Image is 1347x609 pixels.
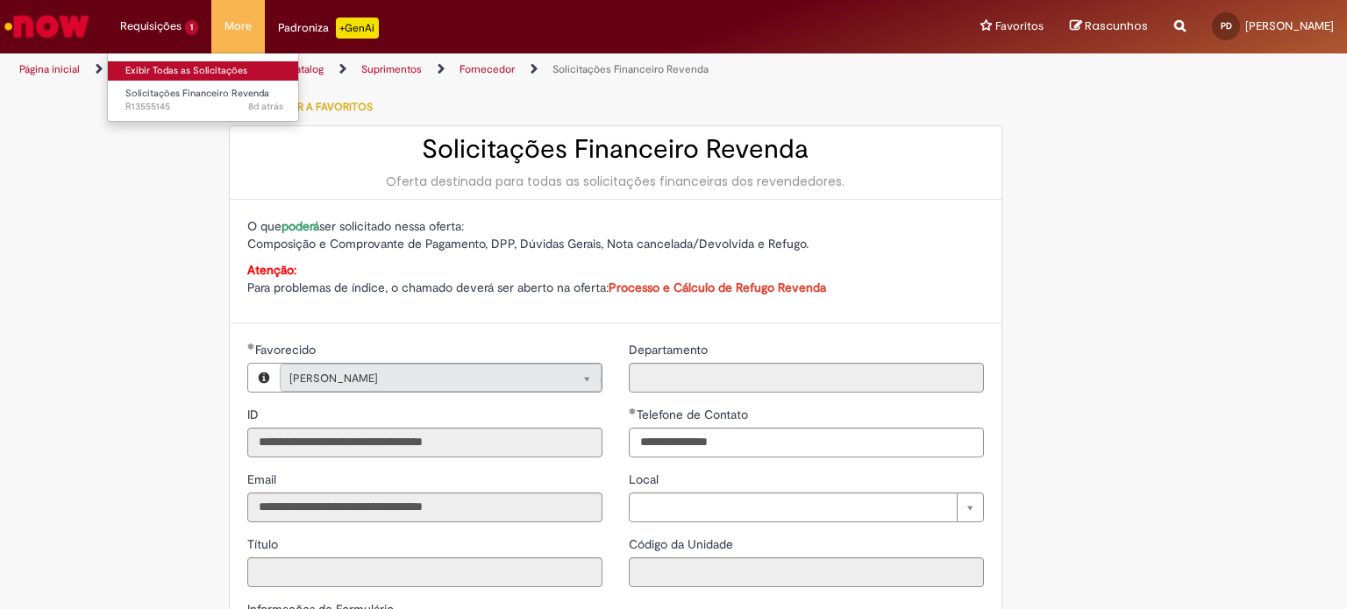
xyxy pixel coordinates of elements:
[278,18,379,39] div: Padroniza
[247,407,262,422] span: Somente leitura - ID
[247,557,602,587] input: Título
[995,18,1044,35] span: Favoritos
[629,342,711,358] span: Somente leitura - Departamento
[248,100,283,113] span: 8d atrás
[229,89,382,125] button: Adicionar a Favoritos
[289,365,557,393] span: [PERSON_NAME]
[247,262,296,278] strong: Atenção:
[609,280,826,295] a: Processo e Cálculo de Refugo Revenda
[107,53,299,122] ul: Requisições
[247,261,984,296] p: Para problemas de índice, o chamado deverá ser aberto na oferta:
[247,341,319,358] label: Somente leitura - Necessários - Favorecido
[247,217,984,252] p: O que ser solicitado nessa oferta: Composição e Comprovante de Pagamento, DPP, Dúvidas Gerais, No...
[552,62,709,76] a: Solicitações Financeiro Revenda
[629,407,637,414] span: Obrigatório Preenchido
[1085,18,1148,34] span: Rascunhos
[248,364,280,392] button: Favorecido, Visualizar este registro Priscila Dailon
[246,100,373,114] span: Adicionar a Favoritos
[1221,20,1232,32] span: PD
[629,341,711,358] label: Somente leitura - Departamento
[247,471,280,487] span: Somente leitura - Email
[1245,18,1334,33] span: [PERSON_NAME]
[629,471,662,487] span: Local
[1070,18,1148,35] a: Rascunhos
[224,18,252,35] span: More
[247,406,262,423] label: Somente leitura - ID
[280,364,602,392] a: [PERSON_NAME]Limpar campo Favorecido
[255,342,319,358] span: Necessários - Favorecido
[108,84,301,117] a: Aberto R13555145 : Solicitações Financeiro Revenda
[19,62,80,76] a: Página inicial
[247,471,280,488] label: Somente leitura - Email
[247,173,984,190] div: Oferta destinada para todas as solicitações financeiras dos revendedores.
[247,343,255,350] span: Obrigatório Preenchido
[247,535,282,553] label: Somente leitura - Título
[247,492,602,522] input: Email
[629,428,984,457] input: Telefone de Contato
[248,100,283,113] time: 22/09/2025 13:18:45
[629,536,737,552] span: Somente leitura - Código da Unidade
[247,428,602,457] input: ID
[185,20,198,35] span: 1
[637,407,752,422] span: Telefone de Contato
[629,535,737,553] label: Somente leitura - Código da Unidade
[120,18,182,35] span: Requisições
[247,135,984,164] h2: Solicitações Financeiro Revenda
[125,100,283,114] span: R13555145
[336,18,379,39] p: +GenAi
[108,61,301,81] a: Exibir Todas as Solicitações
[629,363,984,393] input: Departamento
[361,62,422,76] a: Suprimentos
[2,9,92,44] img: ServiceNow
[125,87,269,100] span: Solicitações Financeiro Revenda
[282,218,319,234] strong: poderá
[13,53,885,86] ul: Trilhas de página
[629,492,984,522] a: Limpar campo Local
[247,536,282,552] span: Somente leitura - Título
[629,557,984,587] input: Código da Unidade
[460,62,515,76] a: Fornecedor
